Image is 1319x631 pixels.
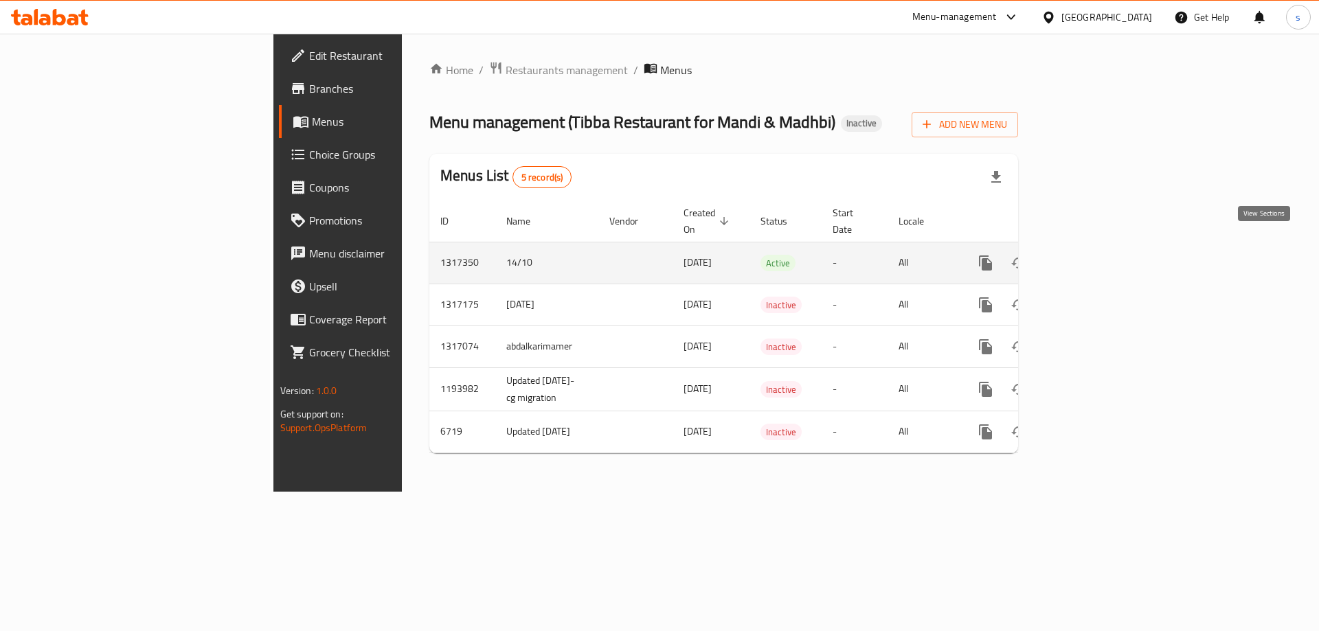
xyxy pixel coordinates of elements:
[309,80,483,97] span: Branches
[609,213,656,229] span: Vendor
[429,61,1018,79] nav: breadcrumb
[958,200,1112,242] th: Actions
[833,205,871,238] span: Start Date
[888,367,958,411] td: All
[912,9,997,25] div: Menu-management
[280,382,314,400] span: Version:
[760,213,805,229] span: Status
[760,382,802,398] span: Inactive
[309,245,483,262] span: Menu disclaimer
[1296,10,1300,25] span: s
[888,242,958,284] td: All
[888,411,958,452] td: All
[822,284,888,325] td: -
[760,424,802,440] span: Inactive
[280,419,368,437] a: Support.OpsPlatform
[841,117,882,129] span: Inactive
[822,242,888,284] td: -
[822,367,888,411] td: -
[684,422,712,440] span: [DATE]
[279,171,494,204] a: Coupons
[316,382,337,400] span: 1.0.0
[279,336,494,369] a: Grocery Checklist
[888,284,958,325] td: All
[279,237,494,270] a: Menu disclaimer
[279,270,494,303] a: Upsell
[980,161,1013,194] div: Export file
[279,303,494,336] a: Coverage Report
[495,325,598,367] td: abdalkarimamer
[684,295,712,313] span: [DATE]
[923,116,1007,133] span: Add New Menu
[760,255,796,271] div: Active
[633,62,638,78] li: /
[495,242,598,284] td: 14/10
[309,179,483,196] span: Coupons
[506,213,548,229] span: Name
[429,200,1112,453] table: enhanced table
[1061,10,1152,25] div: [GEOGRAPHIC_DATA]
[279,138,494,171] a: Choice Groups
[969,330,1002,363] button: more
[969,415,1002,448] button: more
[279,72,494,105] a: Branches
[684,337,712,355] span: [DATE]
[489,61,628,79] a: Restaurants management
[513,171,572,184] span: 5 record(s)
[309,278,483,295] span: Upsell
[760,339,802,355] span: Inactive
[684,253,712,271] span: [DATE]
[495,284,598,325] td: [DATE]
[660,62,692,78] span: Menus
[822,325,888,367] td: -
[899,213,942,229] span: Locale
[684,380,712,398] span: [DATE]
[969,246,1002,279] button: more
[1002,330,1035,363] button: Change Status
[512,166,572,188] div: Total records count
[279,105,494,138] a: Menus
[309,146,483,163] span: Choice Groups
[309,47,483,64] span: Edit Restaurant
[888,325,958,367] td: All
[969,288,1002,321] button: more
[912,112,1018,137] button: Add New Menu
[760,255,796,271] span: Active
[822,411,888,452] td: -
[506,62,628,78] span: Restaurants management
[440,165,572,188] h2: Menus List
[1002,288,1035,321] button: Change Status
[312,113,483,130] span: Menus
[760,381,802,398] div: Inactive
[1002,415,1035,448] button: Change Status
[760,297,802,313] span: Inactive
[309,212,483,229] span: Promotions
[280,405,343,423] span: Get support on:
[969,373,1002,406] button: more
[495,367,598,411] td: Updated [DATE]-cg migration
[309,344,483,360] span: Grocery Checklist
[684,205,733,238] span: Created On
[279,39,494,72] a: Edit Restaurant
[1002,373,1035,406] button: Change Status
[440,213,466,229] span: ID
[429,106,835,137] span: Menu management ( Tibba Restaurant for Mandi & Madhbi )
[495,411,598,452] td: Updated [DATE]
[309,311,483,328] span: Coverage Report
[279,204,494,237] a: Promotions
